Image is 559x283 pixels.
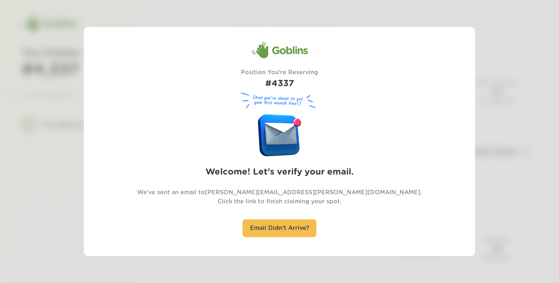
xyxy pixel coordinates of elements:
figure: (And you’re about to get your first month free!) [238,91,321,111]
p: We've sent an email to [PERSON_NAME][EMAIL_ADDRESS][PERSON_NAME][DOMAIN_NAME] . Click the link to... [137,188,422,206]
h2: Welcome! Let’s verify your email. [206,166,354,179]
div: Goblins [251,41,308,59]
div: Email Didn't Arrive? [243,219,317,237]
h1: #4337 [241,77,318,91]
div: Position You're Reserving [241,68,318,91]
